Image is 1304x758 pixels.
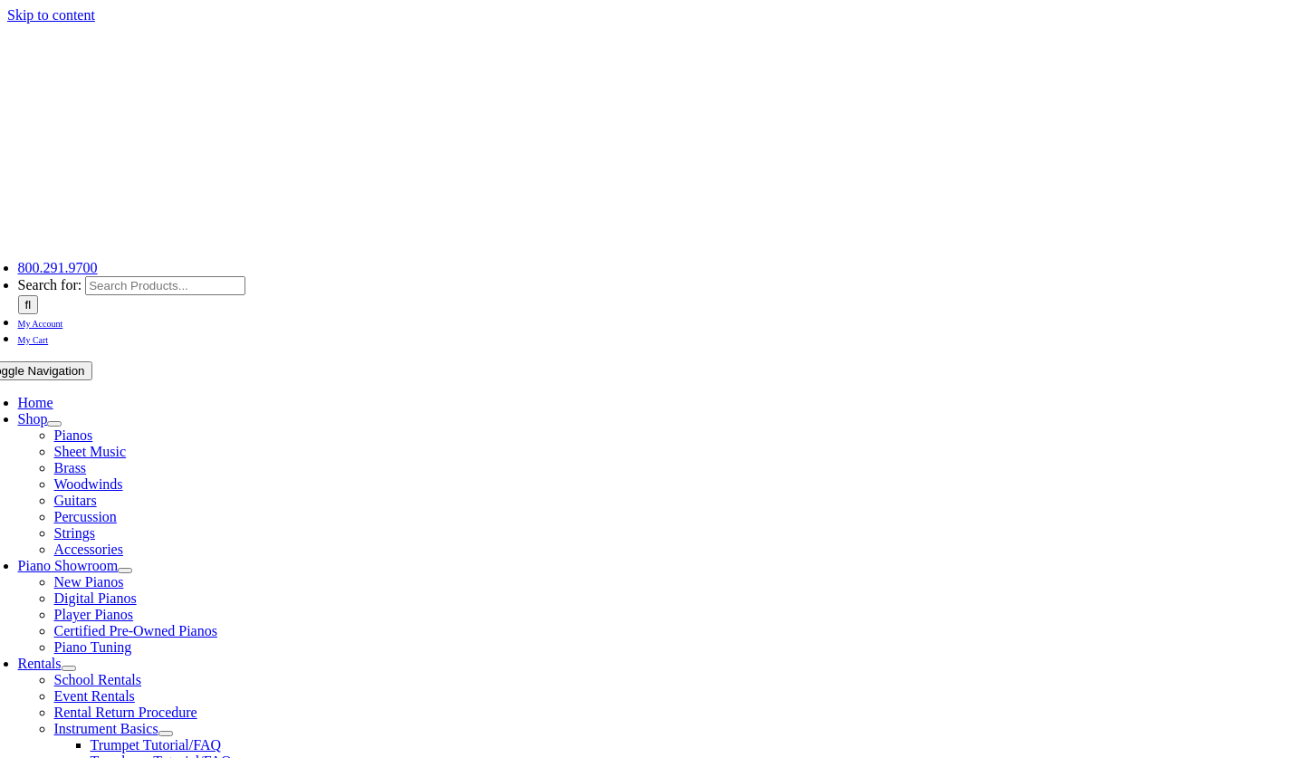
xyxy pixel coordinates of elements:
[54,525,95,541] a: Strings
[18,295,39,314] input: Search
[54,427,93,443] a: Pianos
[54,688,135,704] a: Event Rentals
[18,319,63,329] span: My Account
[54,607,134,622] a: Player Pianos
[54,444,127,459] a: Sheet Music
[85,276,245,295] input: Search Products...
[91,737,221,753] a: Trumpet Tutorial/FAQ
[54,509,117,524] a: Percussion
[18,656,62,671] a: Rentals
[18,411,48,427] a: Shop
[54,493,97,508] a: Guitars
[158,731,173,736] button: Open submenu of Instrument Basics
[54,705,197,720] a: Rental Return Procedure
[62,666,76,671] button: Open submenu of Rentals
[54,476,123,492] a: Woodwinds
[18,558,119,573] a: Piano Showroom
[118,568,132,573] button: Open submenu of Piano Showroom
[54,542,123,557] a: Accessories
[54,672,141,687] a: School Rentals
[54,574,124,590] a: New Pianos
[18,314,63,330] a: My Account
[18,335,49,345] span: My Cart
[54,639,132,655] a: Piano Tuning
[18,395,53,410] a: Home
[54,590,137,606] a: Digital Pianos
[7,7,95,23] a: Skip to content
[47,421,62,427] button: Open submenu of Shop
[54,460,87,475] a: Brass
[54,623,217,638] a: Certified Pre-Owned Pianos
[18,331,49,346] a: My Cart
[54,721,158,736] a: Instrument Basics
[18,277,82,293] span: Search for:
[18,260,98,275] a: 800.291.9700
